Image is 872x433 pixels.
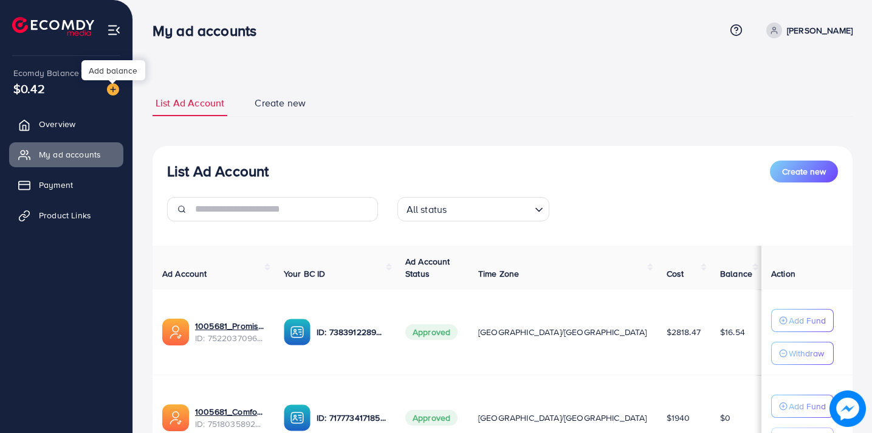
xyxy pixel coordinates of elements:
[789,399,826,414] p: Add Fund
[771,395,834,418] button: Add Fund
[771,309,834,332] button: Add Fund
[39,209,91,221] span: Product Links
[9,112,123,136] a: Overview
[13,80,45,97] span: $0.42
[39,118,75,130] span: Overview
[405,255,450,280] span: Ad Account Status
[397,197,549,221] div: Search for option
[720,268,752,280] span: Balance
[162,319,189,345] img: ic-ads-acc.e4c84228.svg
[9,173,123,197] a: Payment
[107,83,119,95] img: image
[153,22,266,40] h3: My ad accounts
[782,165,826,178] span: Create new
[667,326,701,338] span: $2818.47
[478,268,519,280] span: Time Zone
[761,23,853,38] a: [PERSON_NAME]
[9,203,123,227] a: Product Links
[81,60,145,80] div: Add balance
[667,412,690,424] span: $1940
[167,162,269,180] h3: List Ad Account
[284,404,311,431] img: ic-ba-acc.ded83a64.svg
[404,201,450,218] span: All status
[162,268,207,280] span: Ad Account
[39,148,101,161] span: My ad accounts
[255,96,306,110] span: Create new
[156,96,224,110] span: List Ad Account
[284,319,311,345] img: ic-ba-acc.ded83a64.svg
[771,342,834,365] button: Withdraw
[405,324,458,340] span: Approved
[771,268,795,280] span: Action
[9,142,123,167] a: My ad accounts
[317,410,386,425] p: ID: 7177734171857666049
[478,412,647,424] span: [GEOGRAPHIC_DATA]/[GEOGRAPHIC_DATA]
[450,198,529,218] input: Search for option
[162,404,189,431] img: ic-ads-acc.e4c84228.svg
[284,268,326,280] span: Your BC ID
[195,320,264,345] div: <span class='underline'>1005681_PromiseAccount_1751360980577</span></br>7522037096215838738
[12,17,94,36] img: logo
[667,268,684,280] span: Cost
[789,313,826,328] p: Add Fund
[789,346,824,361] p: Withdraw
[195,418,264,430] span: ID: 7518035892502691857
[829,390,866,427] img: image
[787,23,853,38] p: [PERSON_NAME]
[405,410,458,426] span: Approved
[720,412,730,424] span: $0
[720,326,745,338] span: $16.54
[39,179,73,191] span: Payment
[195,332,264,344] span: ID: 7522037096215838738
[195,406,264,431] div: <span class='underline'>1005681_Comfort Business_1750429140479</span></br>7518035892502691857
[195,320,264,332] a: 1005681_PromiseAccount_1751360980577
[478,326,647,338] span: [GEOGRAPHIC_DATA]/[GEOGRAPHIC_DATA]
[195,406,264,418] a: 1005681_Comfort Business_1750429140479
[13,67,79,79] span: Ecomdy Balance
[770,161,838,182] button: Create new
[317,325,386,339] p: ID: 7383912289897807873
[107,23,121,37] img: menu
